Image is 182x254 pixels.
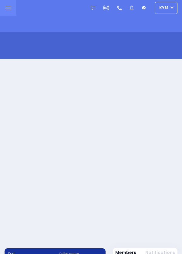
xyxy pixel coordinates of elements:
img: message.svg [91,6,95,10]
span: KY61 [159,5,168,11]
button: KY61 [155,2,177,14]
